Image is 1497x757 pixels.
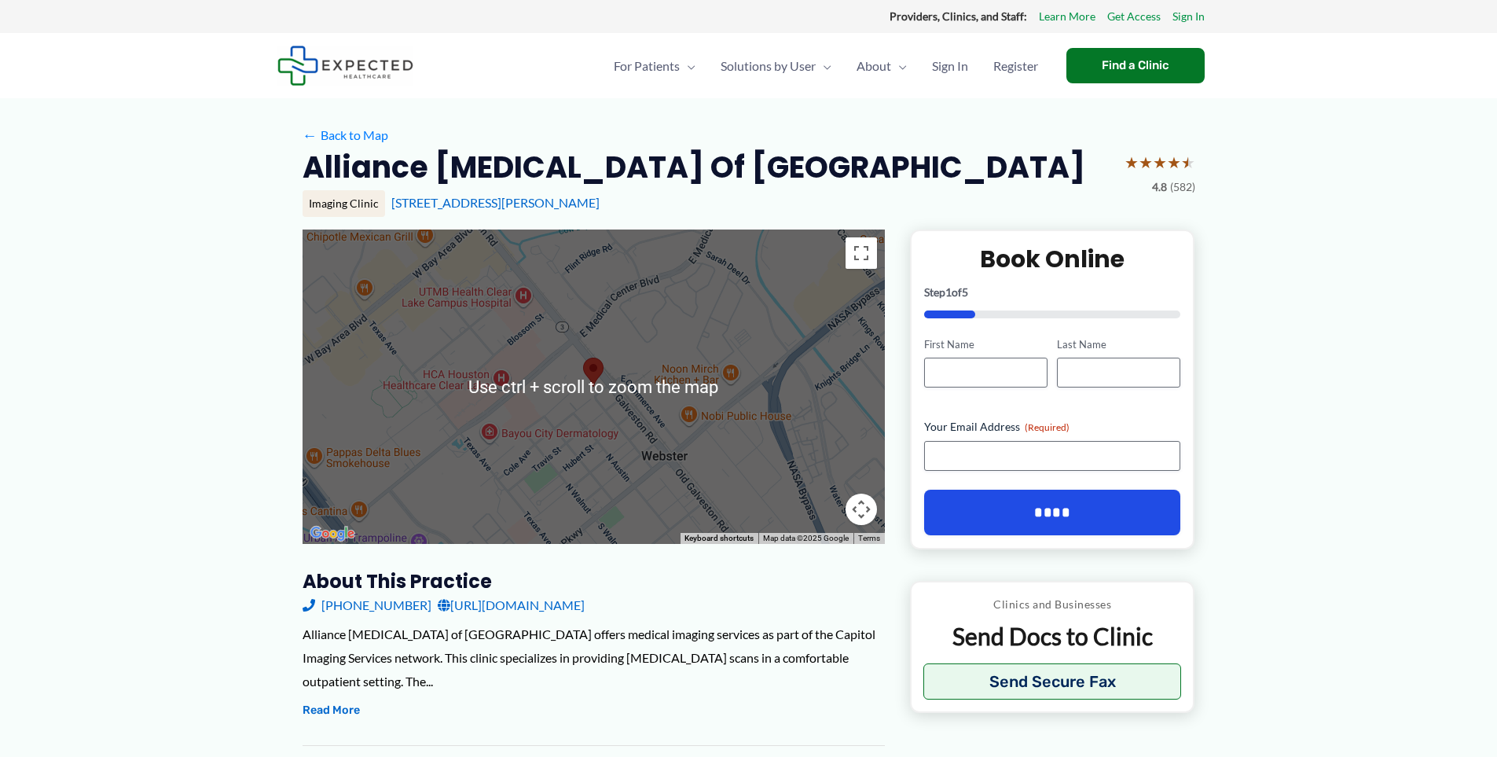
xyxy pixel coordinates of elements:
[993,39,1038,94] span: Register
[303,190,385,217] div: Imaging Clinic
[763,534,849,542] span: Map data ©2025 Google
[277,46,413,86] img: Expected Healthcare Logo - side, dark font, small
[303,127,317,142] span: ←
[844,39,919,94] a: AboutMenu Toggle
[601,39,708,94] a: For PatientsMenu Toggle
[858,534,880,542] a: Terms
[1172,6,1205,27] a: Sign In
[1153,148,1167,177] span: ★
[932,39,968,94] span: Sign In
[923,663,1182,700] button: Send Secure Fax
[1125,148,1139,177] span: ★
[924,419,1181,435] label: Your Email Address
[1181,148,1195,177] span: ★
[1170,177,1195,197] span: (582)
[1039,6,1095,27] a: Learn More
[924,244,1181,274] h2: Book Online
[962,285,968,299] span: 5
[857,39,891,94] span: About
[1107,6,1161,27] a: Get Access
[684,533,754,544] button: Keyboard shortcuts
[303,593,431,617] a: [PHONE_NUMBER]
[438,593,585,617] a: [URL][DOMAIN_NAME]
[306,524,358,544] a: Open this area in Google Maps (opens a new window)
[601,39,1051,94] nav: Primary Site Navigation
[816,39,831,94] span: Menu Toggle
[614,39,680,94] span: For Patients
[303,701,360,720] button: Read More
[919,39,981,94] a: Sign In
[680,39,695,94] span: Menu Toggle
[846,237,877,269] button: Toggle fullscreen view
[945,285,952,299] span: 1
[1139,148,1153,177] span: ★
[891,39,907,94] span: Menu Toggle
[924,337,1048,352] label: First Name
[391,195,600,210] a: [STREET_ADDRESS][PERSON_NAME]
[1057,337,1180,352] label: Last Name
[846,494,877,525] button: Map camera controls
[1152,177,1167,197] span: 4.8
[303,569,885,593] h3: About this practice
[981,39,1051,94] a: Register
[306,524,358,544] img: Google
[923,594,1182,615] p: Clinics and Businesses
[303,123,388,147] a: ←Back to Map
[923,621,1182,652] p: Send Docs to Clinic
[721,39,816,94] span: Solutions by User
[303,148,1085,186] h2: Alliance [MEDICAL_DATA] of [GEOGRAPHIC_DATA]
[1066,48,1205,83] a: Find a Clinic
[303,623,885,693] div: Alliance [MEDICAL_DATA] of [GEOGRAPHIC_DATA] offers medical imaging services as part of the Capit...
[1025,421,1070,433] span: (Required)
[1167,148,1181,177] span: ★
[924,287,1181,298] p: Step of
[890,9,1027,23] strong: Providers, Clinics, and Staff:
[708,39,844,94] a: Solutions by UserMenu Toggle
